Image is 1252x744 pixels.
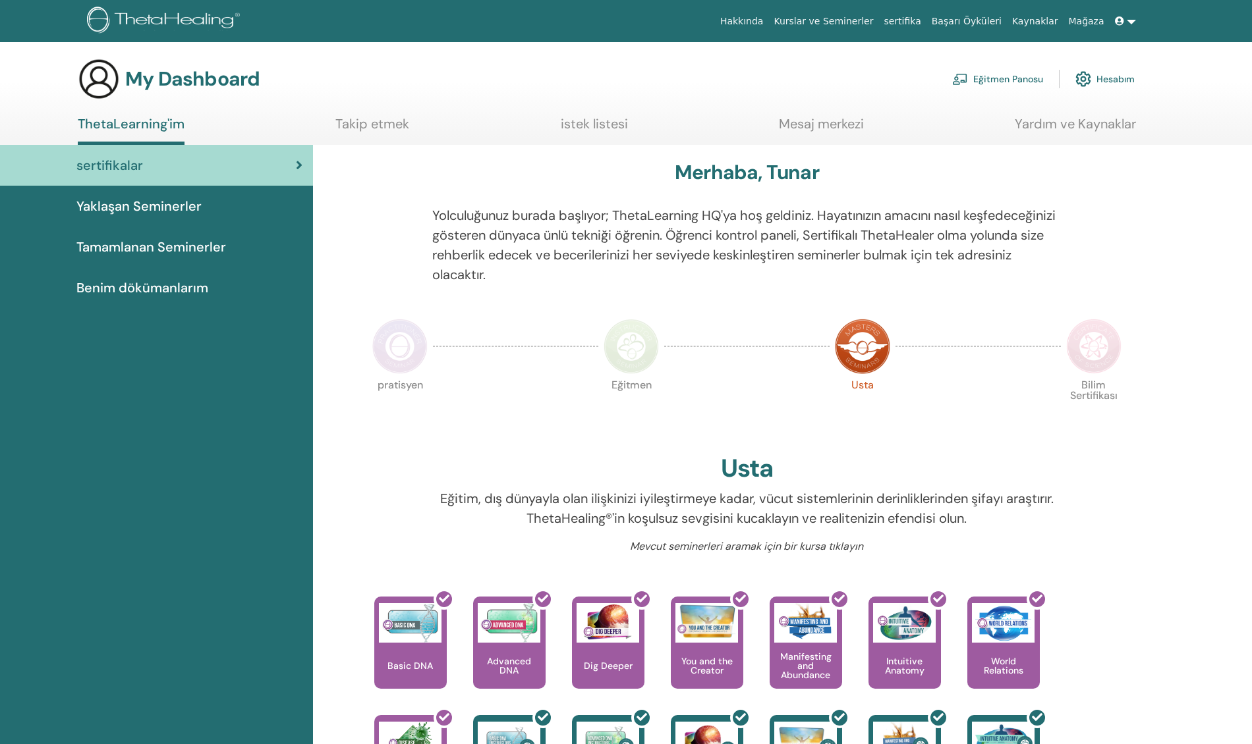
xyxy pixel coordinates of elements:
[372,319,428,374] img: Practitioner
[671,597,743,715] a: You and the Creator You and the Creator
[721,454,773,484] h2: Usta
[967,656,1040,675] p: World Relations
[675,161,819,184] h3: Merhaba, Tunar
[967,597,1040,715] a: World Relations World Relations
[770,652,842,679] p: Manifesting and Abundance
[473,656,546,675] p: Advanced DNA
[779,116,864,142] a: Mesaj merkezi
[577,603,639,643] img: Dig Deeper
[926,9,1007,34] a: Başarı Öyküleri
[572,597,644,715] a: Dig Deeper Dig Deeper
[76,196,202,216] span: Yaklaşan Seminerler
[87,7,244,36] img: logo.png
[76,237,226,257] span: Tamamlanan Seminerler
[835,319,890,374] img: Master
[335,116,409,142] a: Takip etmek
[1066,380,1122,435] p: Bilim Sertifikası
[432,489,1062,528] p: Eğitim, dış dünyayla olan ilişkinizi iyileştirmeye kadar, vücut sistemlerinin derinliklerinden şi...
[671,656,743,675] p: You and the Creator
[952,73,968,85] img: chalkboard-teacher.svg
[432,539,1062,554] p: Mevcut seminerleri aramak için bir kursa tıklayın
[579,661,638,670] p: Dig Deeper
[972,603,1035,643] img: World Relations
[868,597,941,715] a: Intuitive Anatomy Intuitive Anatomy
[604,380,659,435] p: Eğitmen
[1075,65,1135,93] a: Hesabım
[1015,116,1136,142] a: Yardım ve Kaynaklar
[478,603,540,643] img: Advanced DNA
[878,9,926,34] a: sertifika
[675,603,738,639] img: You and the Creator
[372,380,428,435] p: pratisyen
[76,155,143,175] span: sertifikalar
[125,67,260,91] h3: My Dashboard
[768,9,878,34] a: Kurslar ve Seminerler
[379,603,441,643] img: Basic DNA
[868,656,941,675] p: Intuitive Anatomy
[952,65,1043,93] a: Eğitmen Panosu
[715,9,769,34] a: Hakkında
[1063,9,1109,34] a: Mağaza
[1066,319,1122,374] img: Certificate of Science
[873,603,936,643] img: Intuitive Anatomy
[78,58,120,100] img: generic-user-icon.jpg
[561,116,628,142] a: istek listesi
[432,205,1062,284] p: Yolculuğunuz burada başlıyor; ThetaLearning HQ'ya hoş geldiniz. Hayatınızın amacını nasıl keşfede...
[604,319,659,374] img: Instructor
[76,278,208,298] span: Benim dökümanlarım
[770,597,842,715] a: Manifesting and Abundance Manifesting and Abundance
[835,380,890,435] p: Usta
[78,116,185,145] a: ThetaLearning'im
[473,597,546,715] a: Advanced DNA Advanced DNA
[774,603,837,643] img: Manifesting and Abundance
[1075,68,1091,90] img: cog.svg
[374,597,447,715] a: Basic DNA Basic DNA
[1007,9,1064,34] a: Kaynaklar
